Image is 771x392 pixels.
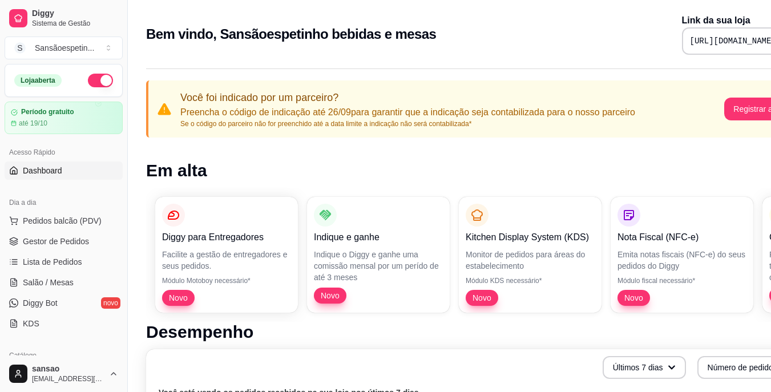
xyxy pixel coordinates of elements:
button: Select a team [5,37,123,59]
p: Indique e ganhe [314,231,443,244]
div: Sansãoespetin ... [35,42,94,54]
a: Dashboard [5,161,123,180]
p: Facilite a gestão de entregadores e seus pedidos. [162,249,291,272]
a: Período gratuitoaté 19/10 [5,102,123,134]
p: Diggy para Entregadores [162,231,291,244]
p: Monitor de pedidos para áreas do estabelecimento [466,249,595,272]
div: Acesso Rápido [5,143,123,161]
p: Nota Fiscal (NFC-e) [617,231,746,244]
button: Kitchen Display System (KDS)Monitor de pedidos para áreas do estabelecimentoMódulo KDS necessário... [459,197,602,313]
span: KDS [23,318,39,329]
span: Lista de Pedidos [23,256,82,268]
article: até 19/10 [19,119,47,128]
button: Pedidos balcão (PDV) [5,212,123,230]
h2: Bem vindo, Sansãoespetinho bebidas e mesas [146,25,436,43]
span: Novo [468,292,496,304]
button: Diggy para EntregadoresFacilite a gestão de entregadores e seus pedidos.Módulo Motoboy necessário... [155,197,298,313]
article: Período gratuito [21,108,74,116]
span: Novo [316,290,344,301]
span: Gestor de Pedidos [23,236,89,247]
p: Você foi indicado por um parceiro? [180,90,635,106]
p: Módulo Motoboy necessário* [162,276,291,285]
span: [EMAIL_ADDRESS][DOMAIN_NAME] [32,374,104,383]
p: Indique o Diggy e ganhe uma comissão mensal por um perído de até 3 meses [314,249,443,283]
p: Kitchen Display System (KDS) [466,231,595,244]
button: Indique e ganheIndique o Diggy e ganhe uma comissão mensal por um perído de até 3 mesesNovo [307,197,450,313]
span: Novo [620,292,648,304]
button: Nota Fiscal (NFC-e)Emita notas fiscais (NFC-e) do seus pedidos do DiggyMódulo fiscal necessário*Novo [611,197,753,313]
a: Gestor de Pedidos [5,232,123,250]
div: Loja aberta [14,74,62,87]
span: sansao [32,364,104,374]
span: Novo [164,292,192,304]
p: Se o código do parceiro não for preenchido até a data limite a indicação não será contabilizada* [180,119,635,128]
a: KDS [5,314,123,333]
span: Pedidos balcão (PDV) [23,215,102,227]
p: Módulo fiscal necessário* [617,276,746,285]
div: Dia a dia [5,193,123,212]
a: Salão / Mesas [5,273,123,292]
button: Alterar Status [88,74,113,87]
a: DiggySistema de Gestão [5,5,123,32]
span: S [14,42,26,54]
span: Sistema de Gestão [32,19,118,28]
button: sansao[EMAIL_ADDRESS][DOMAIN_NAME] [5,360,123,387]
span: Dashboard [23,165,62,176]
span: Diggy Bot [23,297,58,309]
span: Diggy [32,9,118,19]
p: Preencha o código de indicação até 26/09 para garantir que a indicação seja contabilizada para o ... [180,106,635,119]
div: Catálogo [5,346,123,365]
span: Salão / Mesas [23,277,74,288]
button: Últimos 7 dias [603,356,686,379]
p: Módulo KDS necessário* [466,276,595,285]
a: Lista de Pedidos [5,253,123,271]
p: Emita notas fiscais (NFC-e) do seus pedidos do Diggy [617,249,746,272]
a: Diggy Botnovo [5,294,123,312]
